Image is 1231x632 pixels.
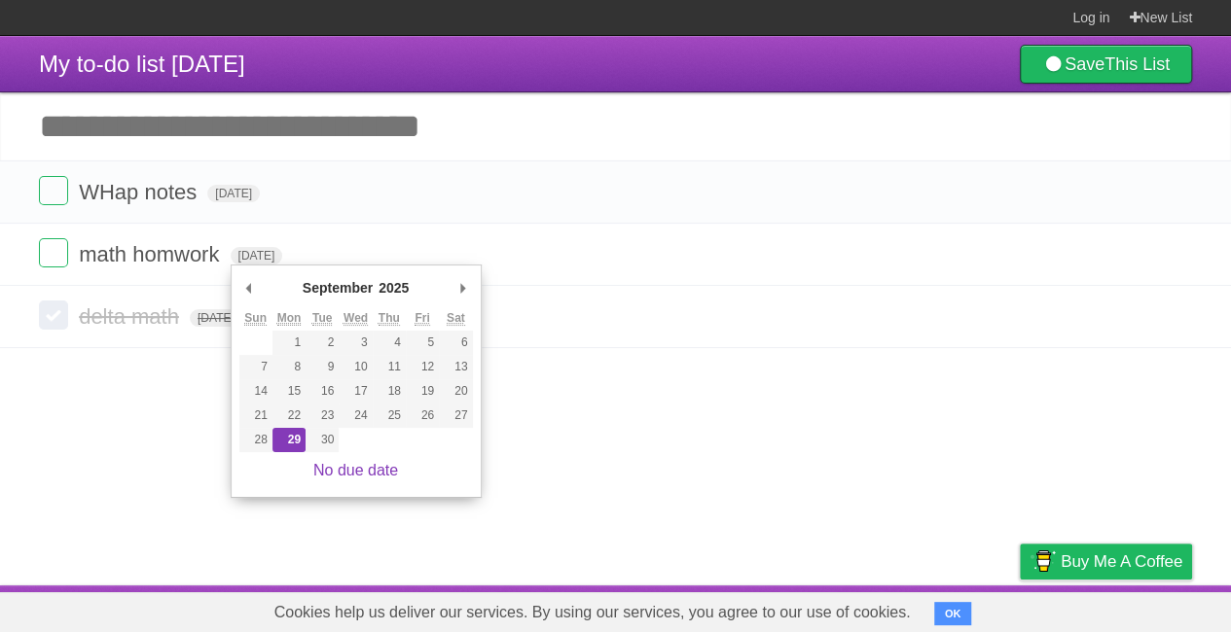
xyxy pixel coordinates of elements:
[306,379,339,404] button: 16
[761,590,802,627] a: About
[339,404,372,428] button: 24
[79,180,201,204] span: WHap notes
[306,331,339,355] button: 2
[190,309,242,327] span: [DATE]
[255,593,930,632] span: Cookies help us deliver our services. By using our services, you agree to our use of cookies.
[406,404,439,428] button: 26
[928,590,971,627] a: Terms
[1030,544,1056,578] img: Buy me a coffee
[231,247,283,264] span: [DATE]
[272,355,306,379] button: 8
[39,51,245,77] span: My to-do list [DATE]
[239,428,272,452] button: 28
[373,379,406,404] button: 18
[439,331,472,355] button: 6
[995,590,1045,627] a: Privacy
[373,331,406,355] button: 4
[453,273,473,302] button: Next Month
[447,311,465,326] abbr: Saturday
[1020,45,1192,84] a: SaveThis List
[239,355,272,379] button: 7
[39,300,68,330] label: Done
[373,355,406,379] button: 11
[379,311,400,326] abbr: Thursday
[439,404,472,428] button: 27
[339,355,372,379] button: 10
[1104,54,1170,74] b: This List
[415,311,429,326] abbr: Friday
[439,379,472,404] button: 20
[39,176,68,205] label: Done
[339,379,372,404] button: 17
[406,379,439,404] button: 19
[272,404,306,428] button: 22
[339,331,372,355] button: 3
[239,379,272,404] button: 14
[439,355,472,379] button: 13
[1061,544,1182,579] span: Buy me a coffee
[79,242,224,266] span: math homwork
[239,404,272,428] button: 21
[313,462,398,478] a: No due date
[1069,590,1192,627] a: Suggest a feature
[373,404,406,428] button: 25
[306,428,339,452] button: 30
[39,238,68,267] label: Done
[406,331,439,355] button: 5
[272,379,306,404] button: 15
[79,304,184,329] span: delta math
[277,311,302,326] abbr: Monday
[376,273,412,302] div: 2025
[244,311,267,326] abbr: Sunday
[344,311,368,326] abbr: Wednesday
[239,273,259,302] button: Previous Month
[825,590,904,627] a: Developers
[207,185,260,202] span: [DATE]
[406,355,439,379] button: 12
[1020,544,1192,579] a: Buy me a coffee
[300,273,376,302] div: September
[312,311,332,326] abbr: Tuesday
[934,602,972,625] button: OK
[272,428,306,452] button: 29
[306,404,339,428] button: 23
[272,331,306,355] button: 1
[306,355,339,379] button: 9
